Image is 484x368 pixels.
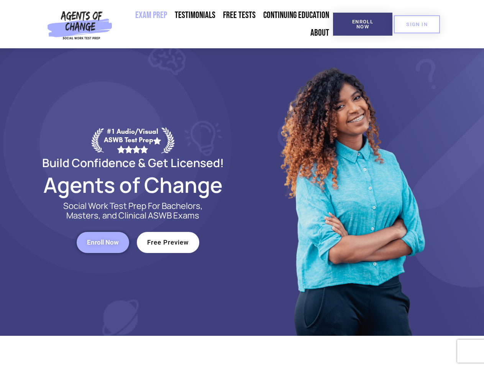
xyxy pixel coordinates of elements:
span: Enroll Now [87,239,119,246]
a: Continuing Education [259,7,333,24]
a: Testimonials [171,7,219,24]
h2: Build Confidence & Get Licensed! [24,157,242,168]
a: Free Preview [137,232,199,253]
div: #1 Audio/Visual ASWB Test Prep [104,127,161,153]
span: Enroll Now [345,19,380,29]
a: Exam Prep [131,7,171,24]
h2: Agents of Change [24,176,242,194]
a: Enroll Now [333,13,392,36]
nav: Menu [115,7,333,42]
a: Enroll Now [77,232,129,253]
a: Free Tests [219,7,259,24]
img: Website Image 1 (1) [275,48,428,336]
p: Social Work Test Prep For Bachelors, Masters, and Clinical ASWB Exams [54,201,212,220]
a: SIGN IN [394,15,440,33]
span: SIGN IN [406,22,428,27]
span: Free Preview [147,239,189,246]
a: About [307,24,333,42]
